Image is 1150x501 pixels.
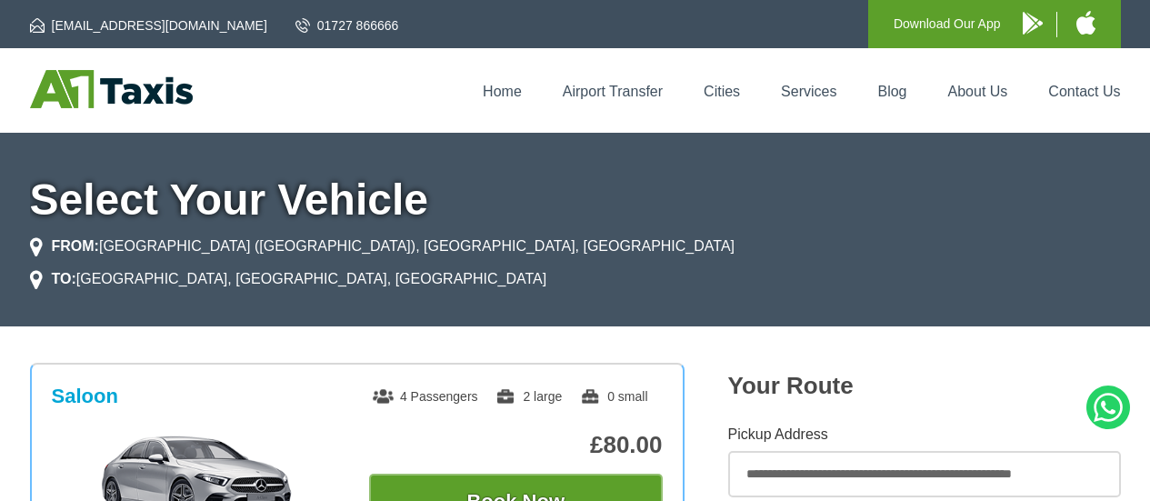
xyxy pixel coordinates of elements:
[948,84,1008,99] a: About Us
[1048,84,1120,99] a: Contact Us
[894,13,1001,35] p: Download Our App
[52,271,76,286] strong: TO:
[781,84,836,99] a: Services
[877,84,906,99] a: Blog
[30,268,547,290] li: [GEOGRAPHIC_DATA], [GEOGRAPHIC_DATA], [GEOGRAPHIC_DATA]
[704,84,740,99] a: Cities
[369,431,663,459] p: £80.00
[30,235,735,257] li: [GEOGRAPHIC_DATA] ([GEOGRAPHIC_DATA]), [GEOGRAPHIC_DATA], [GEOGRAPHIC_DATA]
[563,84,663,99] a: Airport Transfer
[728,427,1121,442] label: Pickup Address
[580,389,647,404] span: 0 small
[483,84,522,99] a: Home
[30,70,193,108] img: A1 Taxis St Albans LTD
[373,389,478,404] span: 4 Passengers
[495,389,562,404] span: 2 large
[295,16,399,35] a: 01727 866666
[728,372,1121,400] h2: Your Route
[52,238,99,254] strong: FROM:
[52,385,118,408] h3: Saloon
[1076,11,1095,35] img: A1 Taxis iPhone App
[30,16,267,35] a: [EMAIL_ADDRESS][DOMAIN_NAME]
[30,178,1121,222] h1: Select Your Vehicle
[1023,12,1043,35] img: A1 Taxis Android App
